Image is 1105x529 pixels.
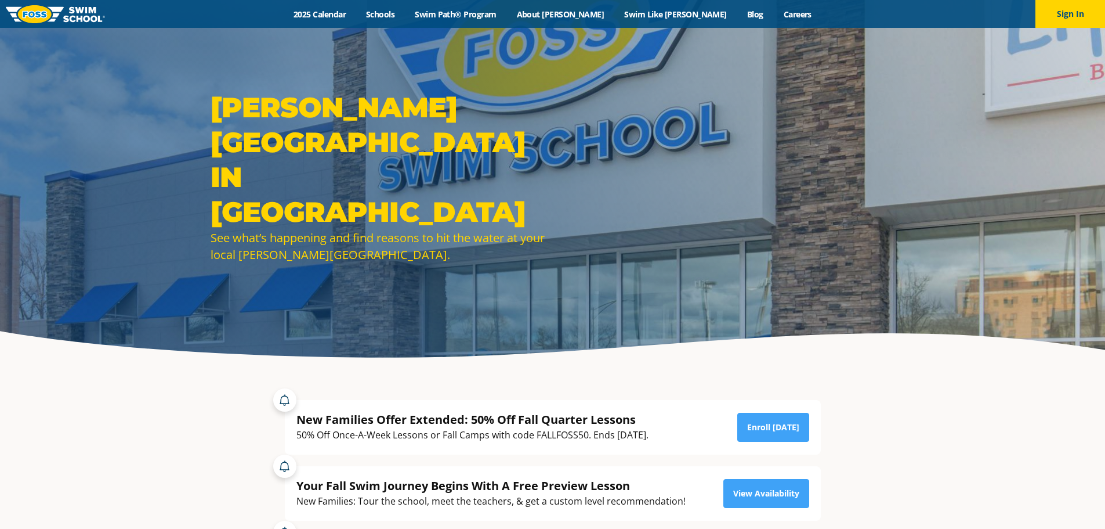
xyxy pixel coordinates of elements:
a: Enroll [DATE] [737,413,809,442]
h1: [PERSON_NAME][GEOGRAPHIC_DATA] in [GEOGRAPHIC_DATA] [211,90,547,229]
a: View Availability [723,479,809,508]
a: Schools [356,9,405,20]
a: Swim Path® Program [405,9,506,20]
div: Your Fall Swim Journey Begins With A Free Preview Lesson [296,478,686,494]
img: FOSS Swim School Logo [6,5,105,23]
div: See what’s happening and find reasons to hit the water at your local [PERSON_NAME][GEOGRAPHIC_DATA]. [211,229,547,263]
a: About [PERSON_NAME] [506,9,614,20]
a: 2025 Calendar [284,9,356,20]
div: 50% Off Once-A-Week Lessons or Fall Camps with code FALLFOSS50. Ends [DATE]. [296,427,648,443]
div: New Families: Tour the school, meet the teachers, & get a custom level recommendation! [296,494,686,509]
div: New Families Offer Extended: 50% Off Fall Quarter Lessons [296,412,648,427]
a: Swim Like [PERSON_NAME] [614,9,737,20]
a: Careers [773,9,821,20]
a: Blog [737,9,773,20]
